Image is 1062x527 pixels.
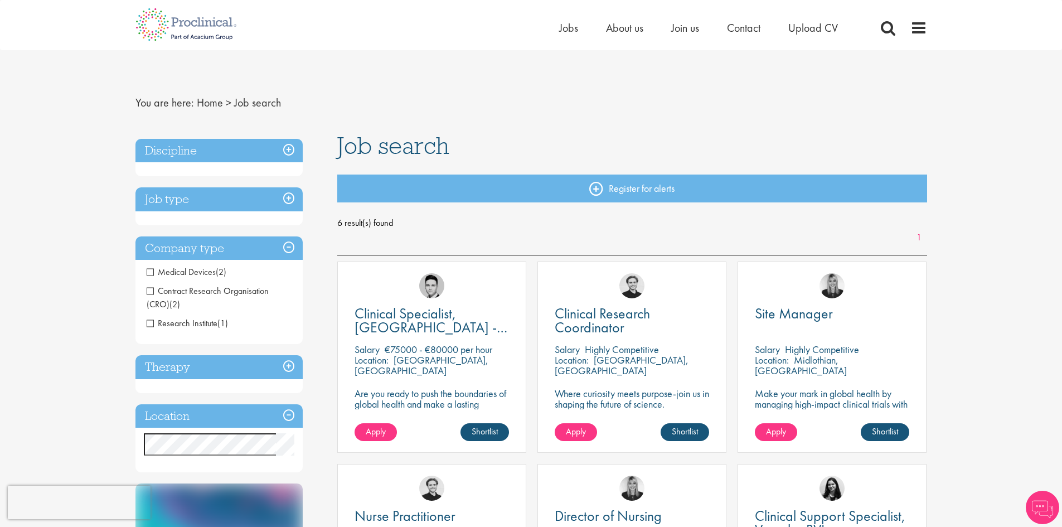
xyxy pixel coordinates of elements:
[385,343,492,356] p: €75000 - €80000 per hour
[755,307,909,321] a: Site Manager
[755,354,847,377] p: Midlothian, [GEOGRAPHIC_DATA]
[135,404,303,428] h3: Location
[555,354,688,377] p: [GEOGRAPHIC_DATA], [GEOGRAPHIC_DATA]
[337,215,927,231] span: 6 result(s) found
[755,388,909,420] p: Make your mark in global health by managing high-impact clinical trials with a leading CRO.
[819,273,845,298] img: Janelle Jones
[135,95,194,110] span: You are here:
[216,266,226,278] span: (2)
[355,509,509,523] a: Nurse Practitioner
[419,476,444,501] img: Nico Kohlwes
[566,426,586,437] span: Apply
[226,95,231,110] span: >
[755,343,780,356] span: Salary
[8,486,151,519] iframe: reCAPTCHA
[1026,491,1059,524] img: Chatbot
[135,139,303,163] h3: Discipline
[355,423,397,441] a: Apply
[555,388,709,409] p: Where curiosity meets purpose-join us in shaping the future of science.
[555,423,597,441] a: Apply
[585,343,659,356] p: Highly Competitive
[147,317,228,329] span: Research Institute
[555,307,709,335] a: Clinical Research Coordinator
[355,388,509,441] p: Are you ready to push the boundaries of global health and make a lasting impact? This role at a h...
[555,509,709,523] a: Director of Nursing
[169,298,180,310] span: (2)
[766,426,786,437] span: Apply
[355,506,455,525] span: Nurse Practitioner
[559,21,578,35] a: Jobs
[671,21,699,35] a: Join us
[555,343,580,356] span: Salary
[355,307,509,335] a: Clinical Specialist, [GEOGRAPHIC_DATA] - Cardiac
[217,317,228,329] span: (1)
[460,423,509,441] a: Shortlist
[755,354,789,366] span: Location:
[147,285,269,310] span: Contract Research Organisation (CRO)
[147,317,217,329] span: Research Institute
[755,423,797,441] a: Apply
[555,354,589,366] span: Location:
[355,354,488,377] p: [GEOGRAPHIC_DATA], [GEOGRAPHIC_DATA]
[661,423,709,441] a: Shortlist
[355,343,380,356] span: Salary
[234,95,281,110] span: Job search
[619,273,644,298] img: Nico Kohlwes
[911,231,927,244] a: 1
[819,476,845,501] img: Indre Stankeviciute
[727,21,760,35] a: Contact
[147,266,226,278] span: Medical Devices
[337,175,927,202] a: Register for alerts
[861,423,909,441] a: Shortlist
[135,355,303,379] h3: Therapy
[337,130,449,161] span: Job search
[606,21,643,35] a: About us
[788,21,838,35] a: Upload CV
[555,506,662,525] span: Director of Nursing
[355,304,507,351] span: Clinical Specialist, [GEOGRAPHIC_DATA] - Cardiac
[197,95,223,110] a: breadcrumb link
[135,236,303,260] h3: Company type
[755,304,833,323] span: Site Manager
[147,266,216,278] span: Medical Devices
[619,476,644,501] img: Janelle Jones
[419,273,444,298] img: Connor Lynes
[555,304,650,337] span: Clinical Research Coordinator
[785,343,859,356] p: Highly Competitive
[366,426,386,437] span: Apply
[135,187,303,211] h3: Job type
[355,354,389,366] span: Location:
